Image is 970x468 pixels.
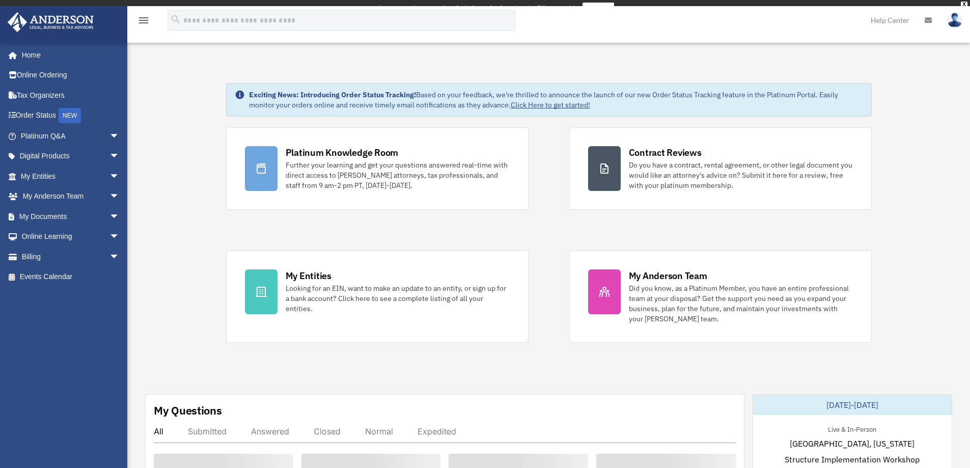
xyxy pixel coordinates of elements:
[569,251,872,343] a: My Anderson Team Did you know, as a Platinum Member, you have an entire professional team at your...
[109,166,130,187] span: arrow_drop_down
[109,246,130,267] span: arrow_drop_down
[286,160,510,190] div: Further your learning and get your questions answered real-time with direct access to [PERSON_NAM...
[629,160,853,190] div: Do you have a contract, rental agreement, or other legal document you would like an attorney's ad...
[251,426,289,436] div: Answered
[7,146,135,167] a: Digital Productsarrow_drop_down
[790,437,914,450] span: [GEOGRAPHIC_DATA], [US_STATE]
[109,146,130,167] span: arrow_drop_down
[7,186,135,207] a: My Anderson Teamarrow_drop_down
[785,453,920,465] span: Structure Implementation Workshop
[314,426,341,436] div: Closed
[154,426,163,436] div: All
[226,127,529,210] a: Platinum Knowledge Room Further your learning and get your questions answered real-time with dire...
[7,105,135,126] a: Order StatusNEW
[820,423,884,434] div: Live & In-Person
[109,206,130,227] span: arrow_drop_down
[188,426,227,436] div: Submitted
[947,13,962,27] img: User Pic
[286,283,510,314] div: Looking for an EIN, want to make an update to an entity, or sign up for a bank account? Click her...
[109,227,130,247] span: arrow_drop_down
[365,426,393,436] div: Normal
[286,146,399,159] div: Platinum Knowledge Room
[629,283,853,324] div: Did you know, as a Platinum Member, you have an entire professional team at your disposal? Get th...
[753,395,952,415] div: [DATE]-[DATE]
[137,18,150,26] a: menu
[137,14,150,26] i: menu
[7,267,135,287] a: Events Calendar
[249,90,863,110] div: Based on your feedback, we're thrilled to announce the launch of our new Order Status Tracking fe...
[418,426,456,436] div: Expedited
[7,206,135,227] a: My Documentsarrow_drop_down
[286,269,331,282] div: My Entities
[109,126,130,147] span: arrow_drop_down
[249,90,416,99] strong: Exciting News: Introducing Order Status Tracking!
[629,269,707,282] div: My Anderson Team
[7,45,130,65] a: Home
[7,65,135,86] a: Online Ordering
[170,14,181,25] i: search
[7,246,135,267] a: Billingarrow_drop_down
[629,146,702,159] div: Contract Reviews
[7,85,135,105] a: Tax Organizers
[569,127,872,210] a: Contract Reviews Do you have a contract, rental agreement, or other legal document you would like...
[7,227,135,247] a: Online Learningarrow_drop_down
[5,12,97,32] img: Anderson Advisors Platinum Portal
[511,100,590,109] a: Click Here to get started!
[154,403,222,418] div: My Questions
[961,2,967,8] div: close
[226,251,529,343] a: My Entities Looking for an EIN, want to make an update to an entity, or sign up for a bank accoun...
[356,3,578,15] div: Get a chance to win 6 months of Platinum for free just by filling out this
[59,108,81,123] div: NEW
[7,126,135,146] a: Platinum Q&Aarrow_drop_down
[109,186,130,207] span: arrow_drop_down
[583,3,614,15] a: survey
[7,166,135,186] a: My Entitiesarrow_drop_down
